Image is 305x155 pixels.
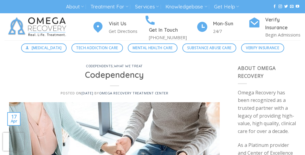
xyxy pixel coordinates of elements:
[182,43,236,52] a: Substance Abuse Care
[238,89,296,135] p: Omega Recovery has been recognized as a trusted partner with a legacy of providing high-value, hi...
[66,1,84,12] a: About
[86,64,113,68] a: codependents
[165,1,207,12] a: Knowledgebase
[94,91,168,95] span: by
[213,20,248,28] h4: Mon-Sun
[92,20,144,35] a: Visit Us Get Directions
[187,45,231,51] span: Substance Abuse Care
[90,1,128,12] a: Treatment For
[109,28,144,35] p: Get Directions
[149,34,196,41] p: [PHONE_NUMBER]
[265,31,300,38] p: Begin Admissions
[214,1,239,12] a: Get Help
[273,5,276,9] a: Follow on Facebook
[149,26,196,34] h4: Get In Touch
[241,43,284,52] a: Verify Insurance
[71,43,123,52] a: Tech Addiction Care
[278,5,282,9] a: Follow on Instagram
[248,16,300,39] a: Verify Insurance Begin Admissions
[296,5,299,9] a: Follow on YouTube
[3,133,24,151] iframe: reCAPTCHA
[61,91,93,95] span: Posted on
[246,45,279,51] span: Verify Insurance
[16,65,212,68] h6: ,
[21,43,67,52] a: [MEDICAL_DATA]
[213,28,248,35] p: 24/7
[238,65,276,79] span: About Omega Recovery
[144,13,196,41] a: Get In Touch [PHONE_NUMBER]
[99,91,168,95] a: Omega Recovery Treatment Center
[81,91,93,95] a: [DATE]
[109,20,144,28] h4: Visit Us
[5,13,72,40] img: Omega Recovery
[135,1,159,12] a: Services
[114,64,143,68] a: what we treat
[290,5,294,9] a: Send us an email
[133,45,172,51] span: Mental Health Care
[265,16,300,32] h4: Verify Insurance
[128,43,178,52] a: Mental Health Care
[76,45,118,51] span: Tech Addiction Care
[284,5,288,9] a: Follow on Twitter
[32,45,62,51] span: [MEDICAL_DATA]
[16,70,212,80] h1: Codependency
